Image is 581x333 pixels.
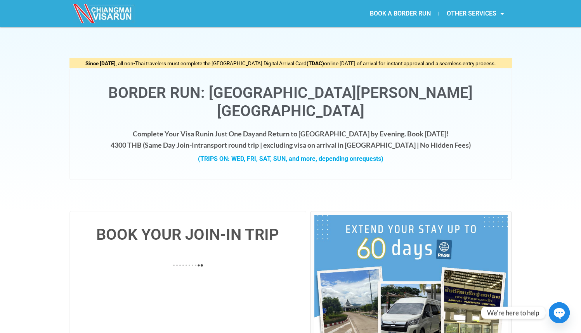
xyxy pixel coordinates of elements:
[291,5,512,23] nav: Menu
[357,155,383,162] span: requests)
[78,227,298,242] h4: BOOK YOUR JOIN-IN TRIP
[198,155,383,162] strong: (TRIPS ON: WED, FRI, SAT, SUN, and more, depending on
[439,5,512,23] a: OTHER SERVICES
[85,60,496,66] span: , all non-Thai travelers must complete the [GEOGRAPHIC_DATA] Digital Arrival Card online [DATE] o...
[85,60,116,66] strong: Since [DATE]
[307,60,324,66] strong: (TDAC)
[78,128,504,151] h4: Complete Your Visa Run and Return to [GEOGRAPHIC_DATA] by Evening. Book [DATE]! 4300 THB ( transp...
[145,141,198,149] strong: Same Day Join-In
[78,84,504,120] h1: Border Run: [GEOGRAPHIC_DATA][PERSON_NAME][GEOGRAPHIC_DATA]
[362,5,439,23] a: BOOK A BORDER RUN
[208,129,255,138] span: in Just One Day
